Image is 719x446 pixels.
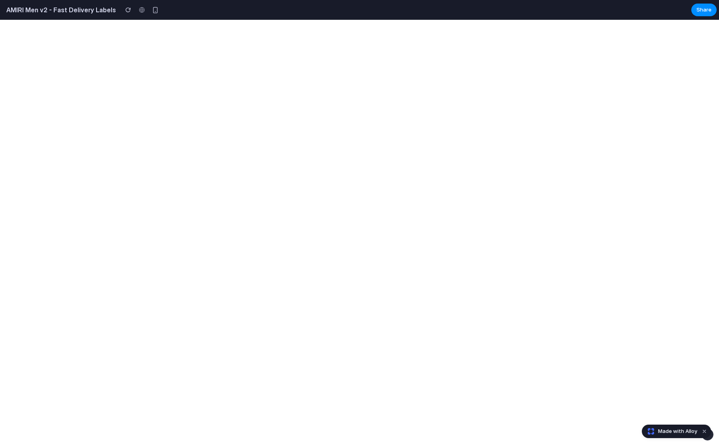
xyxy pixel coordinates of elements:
[658,427,697,435] span: Made with Alloy
[642,427,698,435] a: Made with Alloy
[696,6,711,14] span: Share
[3,5,116,15] h2: AMIRI Men v2 - Fast Delivery Labels
[700,427,709,436] button: Dismiss watermark
[691,4,717,16] button: Share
